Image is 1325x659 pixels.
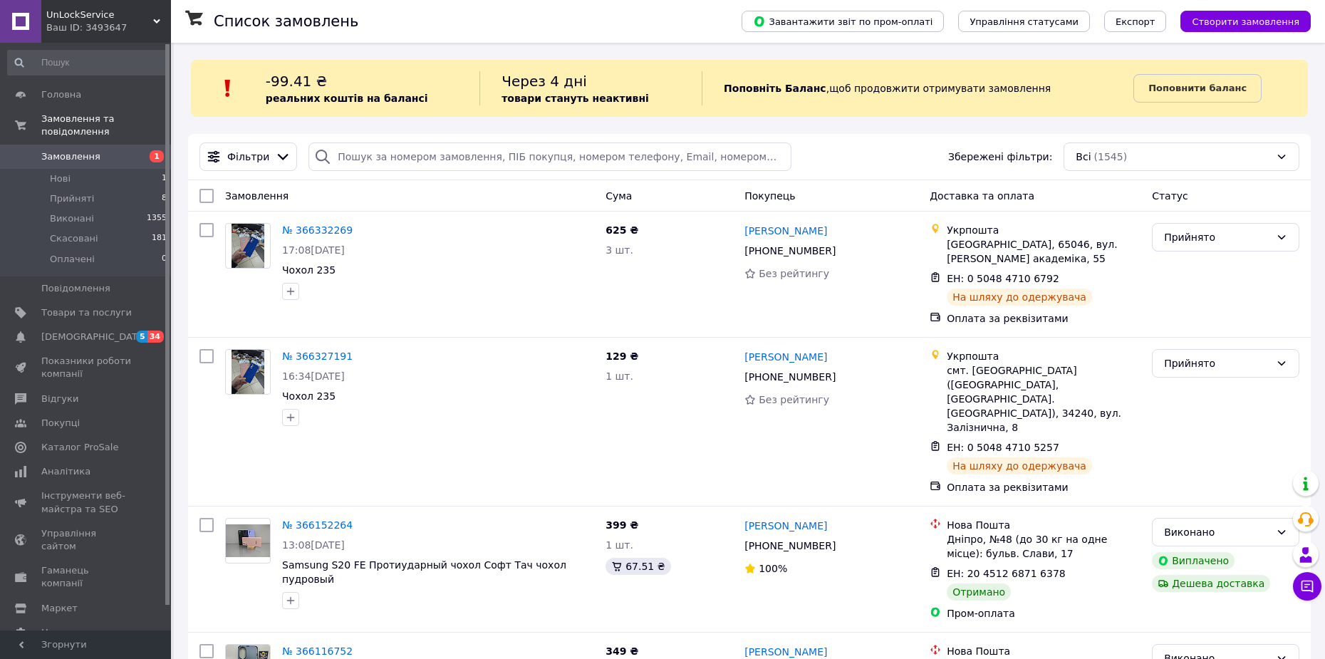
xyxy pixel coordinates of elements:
div: 67.51 ₴ [606,558,670,575]
button: Експорт [1104,11,1167,32]
button: Чат з покупцем [1293,572,1321,601]
span: Показники роботи компанії [41,355,132,380]
span: [DEMOGRAPHIC_DATA] [41,331,147,343]
div: , щоб продовжити отримувати замовлення [702,71,1133,105]
span: ЕН: 0 5048 4710 5257 [947,442,1059,453]
input: Пошук [7,50,168,76]
span: Управління сайтом [41,527,132,553]
b: Поповнити баланс [1148,83,1247,93]
div: Прийнято [1164,229,1270,245]
a: № 366332269 [282,224,353,236]
span: 625 ₴ [606,224,638,236]
div: [PHONE_NUMBER] [742,536,838,556]
div: Дніпро, №48 (до 30 кг на одне місце): бульв. Слави, 17 [947,532,1140,561]
span: 17:08[DATE] [282,244,345,256]
div: Виплачено [1152,552,1235,569]
a: [PERSON_NAME] [744,519,827,533]
span: Каталог ProSale [41,441,118,454]
span: Повідомлення [41,282,110,295]
span: 0 [162,253,167,266]
a: № 366152264 [282,519,353,531]
span: Створити замовлення [1192,16,1299,27]
span: Збережені фільтри: [948,150,1052,164]
div: Дешева доставка [1152,575,1270,592]
span: 1 шт. [606,370,633,382]
span: Маркет [41,602,78,615]
span: 181 [152,232,167,245]
span: 349 ₴ [606,645,638,657]
div: На шляху до одержувача [947,457,1092,474]
span: 8 [162,192,167,205]
button: Завантажити звіт по пром-оплаті [742,11,944,32]
span: Прийняті [50,192,94,205]
span: (1545) [1094,151,1128,162]
a: Поповнити баланс [1133,74,1262,103]
img: Фото товару [232,350,265,394]
span: 16:34[DATE] [282,370,345,382]
span: -99.41 ₴ [266,73,327,90]
span: 1 [162,172,167,185]
span: Доставка та оплата [930,190,1034,202]
a: [PERSON_NAME] [744,350,827,364]
span: ЕН: 0 5048 4710 6792 [947,273,1059,284]
span: UnLockService [46,9,153,21]
span: 1 шт. [606,539,633,551]
span: Відгуки [41,393,78,405]
div: [GEOGRAPHIC_DATA], 65046, вул. [PERSON_NAME] академіка, 55 [947,237,1140,266]
b: товари стануть неактивні [502,93,649,104]
a: Фото товару [225,518,271,564]
a: [PERSON_NAME] [744,645,827,659]
div: Прийнято [1164,356,1270,371]
span: 3 шт. [606,244,633,256]
span: 129 ₴ [606,351,638,362]
span: Управління статусами [970,16,1079,27]
div: Укрпошта [947,223,1140,237]
span: 399 ₴ [606,519,638,531]
a: Створити замовлення [1166,15,1311,26]
img: :exclamation: [217,78,239,99]
b: Поповніть Баланс [724,83,826,94]
span: Покупці [41,417,80,430]
img: Фото товару [226,524,270,558]
div: Оплата за реквізитами [947,480,1140,494]
div: На шляху до одержувача [947,289,1092,306]
a: Фото товару [225,349,271,395]
span: Оплачені [50,253,95,266]
b: реальних коштів на балансі [266,93,428,104]
h1: Список замовлень [214,13,358,30]
span: 1355 [147,212,167,225]
span: Без рейтингу [759,394,829,405]
img: Фото товару [232,224,265,268]
span: Інструменти веб-майстра та SEO [41,489,132,515]
div: смт. [GEOGRAPHIC_DATA] ([GEOGRAPHIC_DATA], [GEOGRAPHIC_DATA]. [GEOGRAPHIC_DATA]), 34240, вул. Зал... [947,363,1140,435]
a: Чохол 235 [282,390,336,402]
div: [PHONE_NUMBER] [742,241,838,261]
div: Отримано [947,583,1011,601]
span: Головна [41,88,81,101]
span: Покупець [744,190,795,202]
span: Товари та послуги [41,306,132,319]
span: Всі [1076,150,1091,164]
span: Статус [1152,190,1188,202]
button: Управління статусами [958,11,1090,32]
span: Фільтри [227,150,269,164]
div: Оплата за реквізитами [947,311,1140,326]
div: Пром-оплата [947,606,1140,621]
a: Samsung S20 FE Протиударный чохол Софт Тач чохол пудровый [282,559,566,585]
span: Скасовані [50,232,98,245]
span: Нові [50,172,71,185]
a: Фото товару [225,223,271,269]
span: Без рейтингу [759,268,829,279]
span: 1 [150,150,164,162]
span: Аналітика [41,465,90,478]
span: 5 [136,331,147,343]
span: 34 [147,331,164,343]
span: Cума [606,190,632,202]
span: Гаманець компанії [41,564,132,590]
span: Чохол 235 [282,264,336,276]
a: № 366116752 [282,645,353,657]
span: Завантажити звіт по пром-оплаті [753,15,932,28]
span: ЕН: 20 4512 6871 6378 [947,568,1066,579]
